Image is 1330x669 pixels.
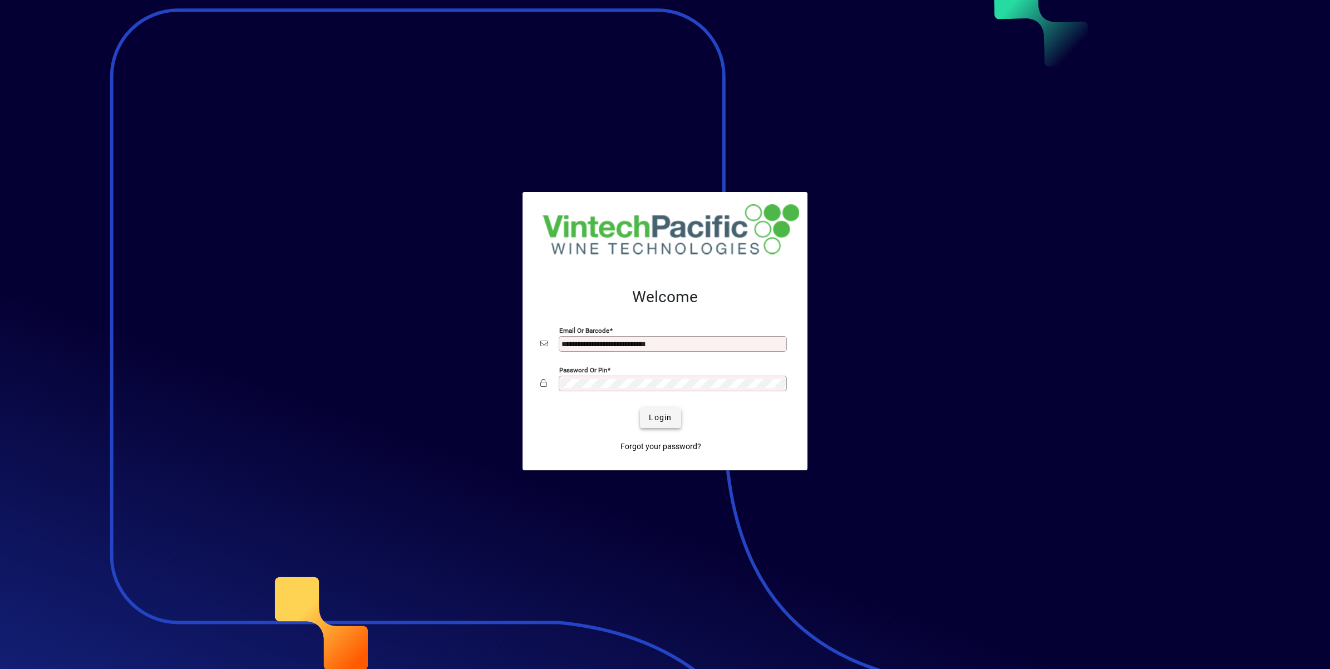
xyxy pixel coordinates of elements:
[640,408,681,428] button: Login
[620,441,701,452] span: Forgot your password?
[616,437,706,457] a: Forgot your password?
[559,326,609,334] mat-label: Email or Barcode
[540,288,790,307] h2: Welcome
[649,412,672,424] span: Login
[559,366,607,373] mat-label: Password or Pin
